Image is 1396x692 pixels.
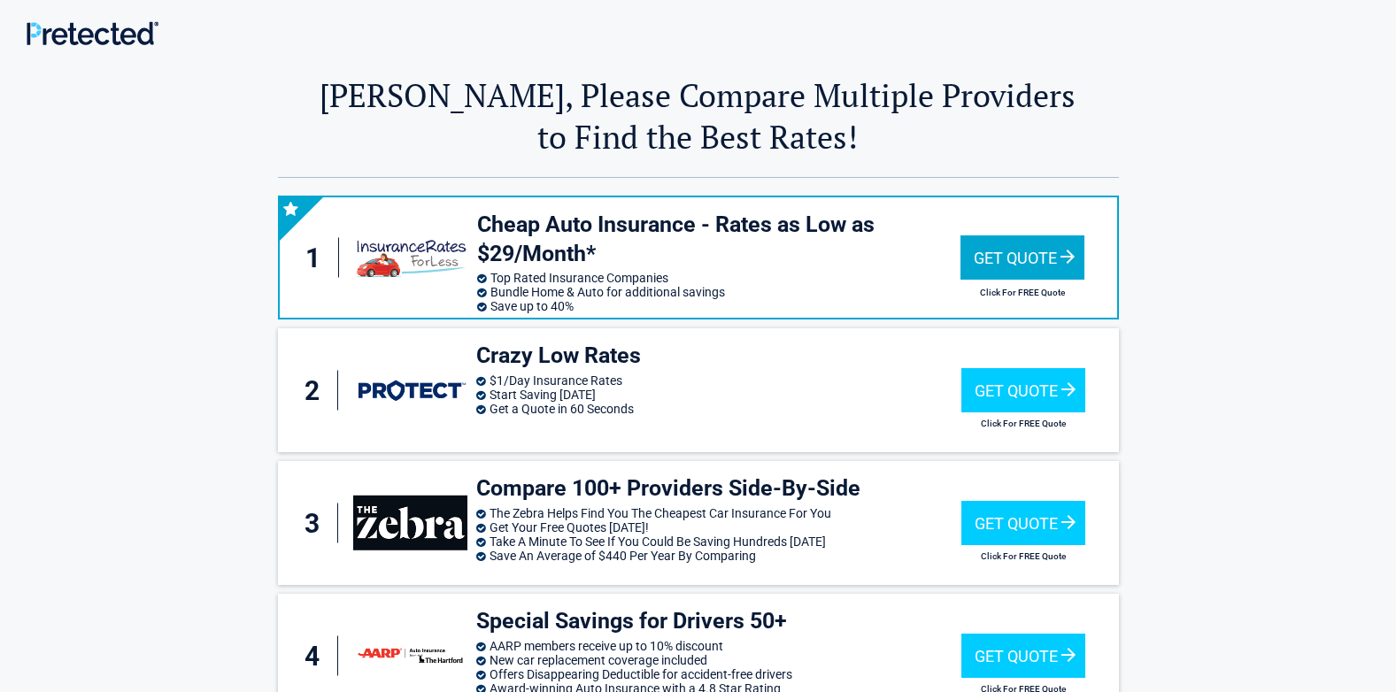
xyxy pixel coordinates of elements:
[476,388,961,402] li: Start Saving [DATE]
[354,230,467,285] img: insuranceratesforless's logo
[278,74,1119,158] h2: [PERSON_NAME], Please Compare Multiple Providers to Find the Best Rates!
[961,501,1085,545] div: Get Quote
[476,402,961,416] li: Get a Quote in 60 Seconds
[27,21,158,45] img: Main Logo
[353,628,467,683] img: thehartford's logo
[960,235,1084,280] div: Get Quote
[476,373,961,388] li: $1/Day Insurance Rates
[476,653,961,667] li: New car replacement coverage included
[353,363,467,418] img: protect's logo
[477,271,960,285] li: Top Rated Insurance Companies
[961,634,1085,678] div: Get Quote
[353,496,467,550] img: thezebra's logo
[297,238,340,278] div: 1
[961,368,1085,412] div: Get Quote
[960,288,1084,297] h2: Click For FREE Quote
[476,506,961,520] li: The Zebra Helps Find You The Cheapest Car Insurance For You
[961,551,1085,561] h2: Click For FREE Quote
[476,667,961,681] li: Offers Disappearing Deductible for accident-free drivers
[477,299,960,313] li: Save up to 40%
[296,504,338,543] div: 3
[476,639,961,653] li: AARP members receive up to 10% discount
[476,534,961,549] li: Take A Minute To See If You Could Be Saving Hundreds [DATE]
[476,474,961,504] h3: Compare 100+ Providers Side-By-Side
[476,607,961,636] h3: Special Savings for Drivers 50+
[477,285,960,299] li: Bundle Home & Auto for additional savings
[477,211,960,268] h3: Cheap Auto Insurance - Rates as Low as $29/Month*
[961,419,1085,428] h2: Click For FREE Quote
[476,342,961,371] h3: Crazy Low Rates
[476,520,961,534] li: Get Your Free Quotes [DATE]!
[476,549,961,563] li: Save An Average of $440 Per Year By Comparing
[296,371,338,411] div: 2
[296,636,338,676] div: 4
